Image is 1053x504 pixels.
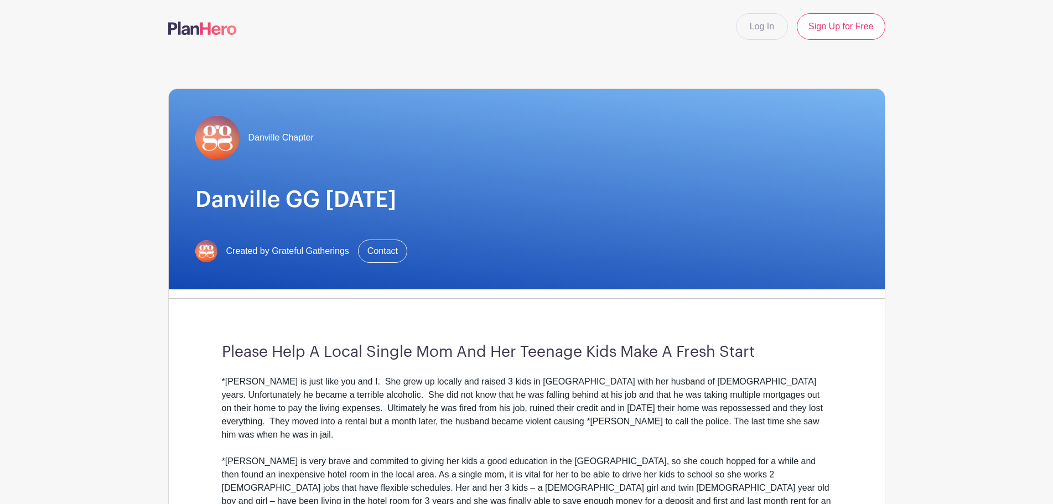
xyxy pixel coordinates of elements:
img: logo-507f7623f17ff9eddc593b1ce0a138ce2505c220e1c5a4e2b4648c50719b7d32.svg [168,22,237,35]
h1: Danville GG [DATE] [195,186,858,213]
a: Contact [358,240,407,263]
a: Sign Up for Free [797,13,885,40]
img: gg-logo-planhero-final.png [195,116,240,160]
div: *[PERSON_NAME] is just like you and I. She grew up locally and raised 3 kids in [GEOGRAPHIC_DATA]... [222,375,832,441]
span: Created by Grateful Gatherings [226,245,349,258]
img: gg-logo-planhero-final.png [195,240,217,262]
span: Danville Chapter [248,131,314,144]
h3: Please Help A Local Single Mom And Her Teenage Kids Make A Fresh Start [222,343,832,362]
a: Log In [736,13,788,40]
